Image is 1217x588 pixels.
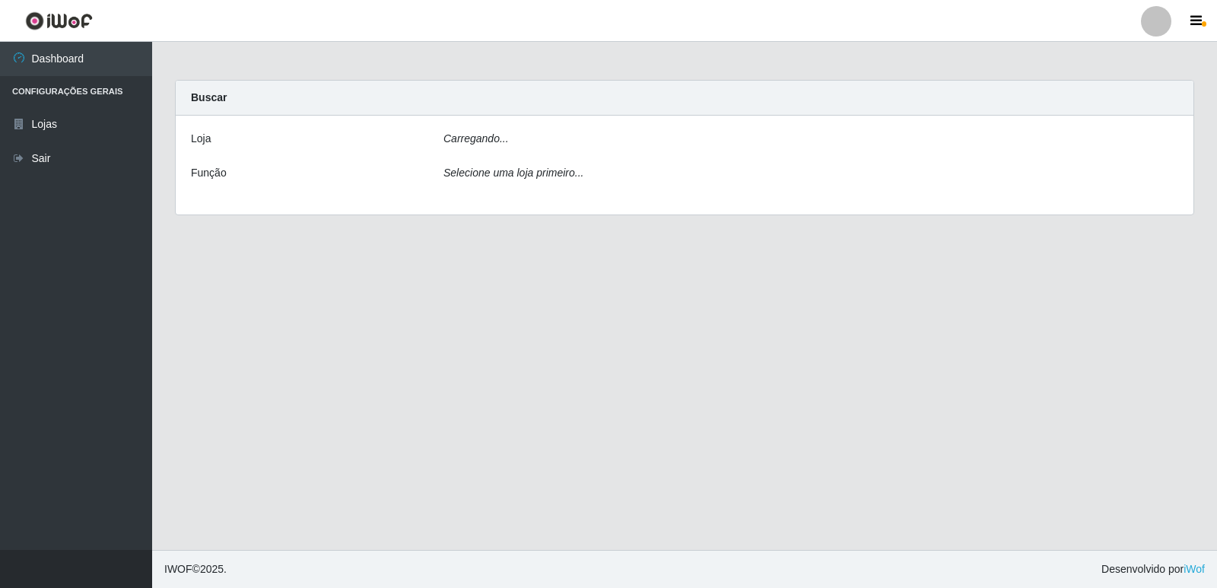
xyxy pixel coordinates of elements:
a: iWof [1184,563,1205,575]
img: CoreUI Logo [25,11,93,30]
i: Carregando... [443,132,509,145]
i: Selecione uma loja primeiro... [443,167,583,179]
label: Loja [191,131,211,147]
span: Desenvolvido por [1101,561,1205,577]
label: Função [191,165,227,181]
strong: Buscar [191,91,227,103]
span: IWOF [164,563,192,575]
span: © 2025 . [164,561,227,577]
